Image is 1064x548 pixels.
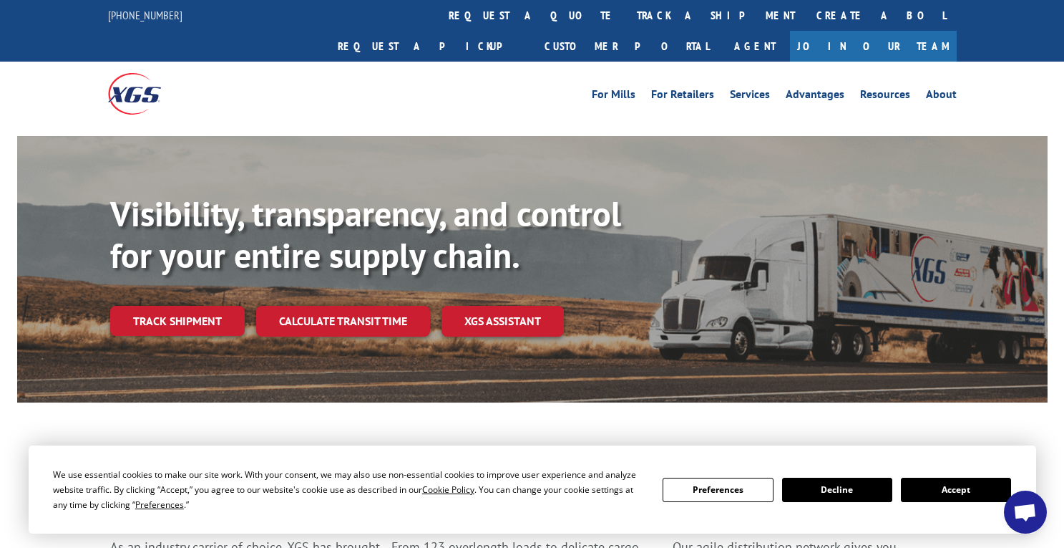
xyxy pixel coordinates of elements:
a: Track shipment [110,306,245,336]
a: Request a pickup [327,31,534,62]
a: For Mills [592,89,635,105]
a: For Retailers [651,89,714,105]
a: [PHONE_NUMBER] [108,8,182,22]
a: Advantages [786,89,844,105]
a: Join Our Team [790,31,957,62]
span: Preferences [135,499,184,511]
a: Open chat [1004,491,1047,534]
button: Preferences [663,478,773,502]
b: Visibility, transparency, and control for your entire supply chain. [110,191,621,277]
a: Agent [720,31,790,62]
button: Accept [901,478,1011,502]
button: Decline [782,478,892,502]
a: XGS ASSISTANT [441,306,564,337]
div: We use essential cookies to make our site work. With your consent, we may also use non-essential ... [53,467,645,512]
a: Services [730,89,770,105]
a: Customer Portal [534,31,720,62]
a: Resources [860,89,910,105]
div: Cookie Consent Prompt [29,446,1036,534]
span: Cookie Policy [422,484,474,496]
a: Calculate transit time [256,306,430,337]
a: About [926,89,957,105]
